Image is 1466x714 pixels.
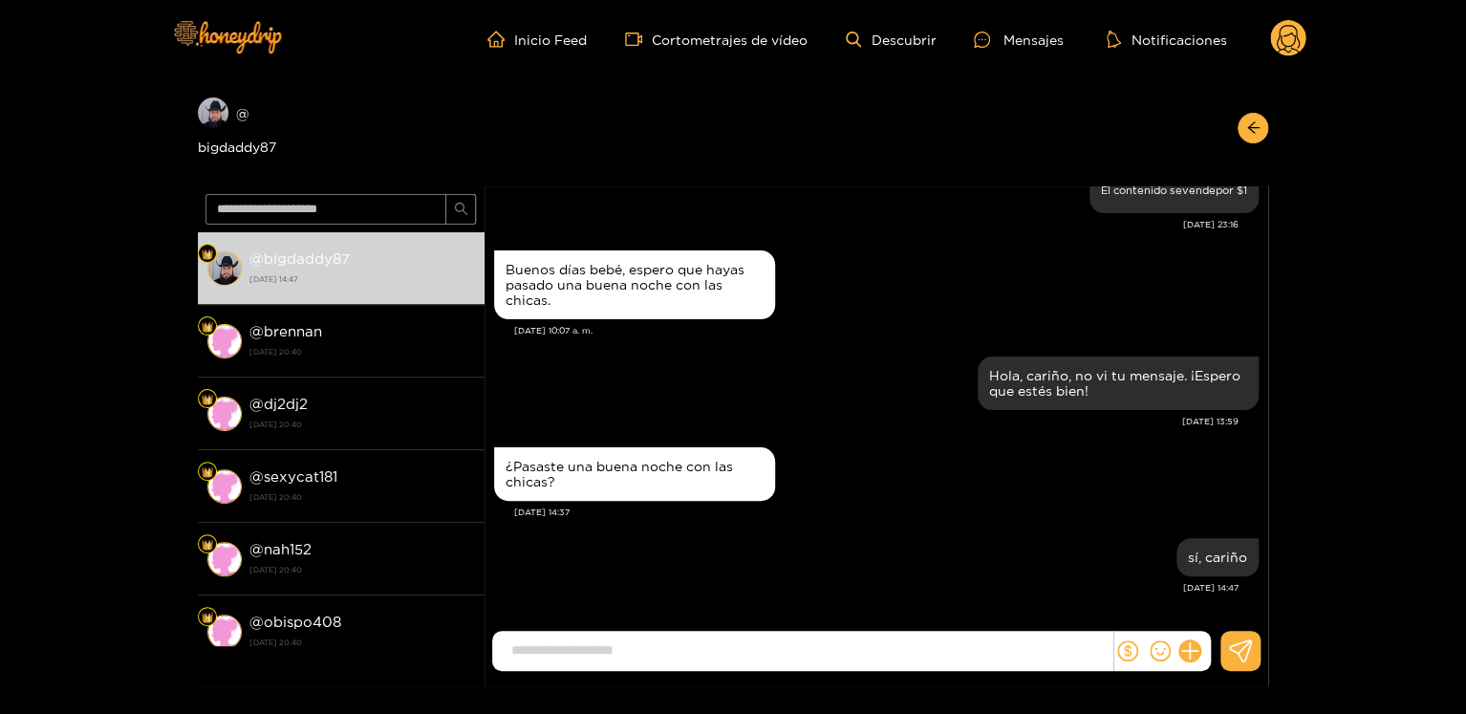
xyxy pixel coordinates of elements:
[514,32,587,47] font: Inicio Feed
[1150,640,1171,661] span: sonrisa
[1216,184,1243,196] font: por $
[1182,184,1216,196] font: vende
[445,194,476,225] button: buscar
[202,249,213,260] img: Nivel de ventilador
[1176,538,1259,576] div: 23 de agosto, 14:47
[1188,550,1247,564] font: sí, cariño
[249,275,298,283] font: [DATE] 14:47
[264,614,341,630] font: obispo408
[454,202,468,218] span: buscar
[1183,583,1239,593] font: [DATE] 14:47
[1238,113,1268,143] button: flecha izquierda
[249,566,302,573] font: [DATE] 20:40
[207,469,242,504] img: conversación
[249,541,264,557] font: @
[978,357,1259,410] div: 22 de agosto, 23:16
[207,397,242,431] img: conversación
[1243,184,1247,196] font: 1
[249,468,264,485] font: @
[487,31,587,48] a: Inicio Feed
[506,459,733,488] font: ¿Pasaste una buena noche con las chicas?
[249,421,302,428] font: [DATE] 20:40
[494,447,775,501] div: 23 de agosto, 10:07 a. m.
[514,326,593,335] font: [DATE] 10:07 a. m.
[652,32,808,47] font: Cortometrajes de vídeo
[198,140,276,154] font: bigdaddy87
[625,31,808,48] a: Cortometrajes de vídeo
[1101,30,1232,49] button: Notificaciones
[207,324,242,358] img: conversación
[846,32,936,48] a: Descubrir
[487,31,514,48] span: hogar
[871,32,936,47] font: Descubrir
[989,368,1240,398] font: Hola, cariño, no vi tu mensaje. ¡Espero que estés bien!
[202,394,213,405] img: Nivel de ventilador
[625,31,652,48] span: cámara de vídeo
[1002,32,1063,47] font: Mensajes
[202,539,213,551] img: Nivel de ventilador
[198,97,485,158] div: @bigdaddy87
[249,638,302,646] font: [DATE] 20:40
[494,250,775,319] div: 22 de agosto, 23:13
[264,541,312,557] font: nah152
[1117,640,1138,661] span: dólar
[249,250,264,267] font: @
[264,468,337,485] font: sexycat181
[207,615,242,649] img: conversación
[249,493,302,501] font: [DATE] 20:40
[249,323,322,339] font: @brennan
[1246,120,1261,137] span: flecha izquierda
[202,466,213,478] img: Nivel de ventilador
[506,262,744,307] font: Buenos días bebé, espero que hayas pasado una buena noche con las chicas.
[202,612,213,623] img: Nivel de ventilador
[264,250,350,267] font: bigdaddy87
[249,348,302,356] font: [DATE] 20:40
[514,508,570,517] font: [DATE] 14:37
[264,396,308,412] font: dj2dj2
[1131,32,1226,47] font: Notificaciones
[1101,184,1182,196] font: El contenido se
[207,251,242,286] img: conversación
[1113,637,1142,665] button: dólar
[202,321,213,333] img: Nivel de ventilador
[249,614,264,630] font: @
[207,542,242,576] img: conversación
[249,396,264,412] font: @
[1183,220,1239,229] font: [DATE] 23:16
[236,106,249,120] font: @
[1182,417,1239,426] font: [DATE] 13:59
